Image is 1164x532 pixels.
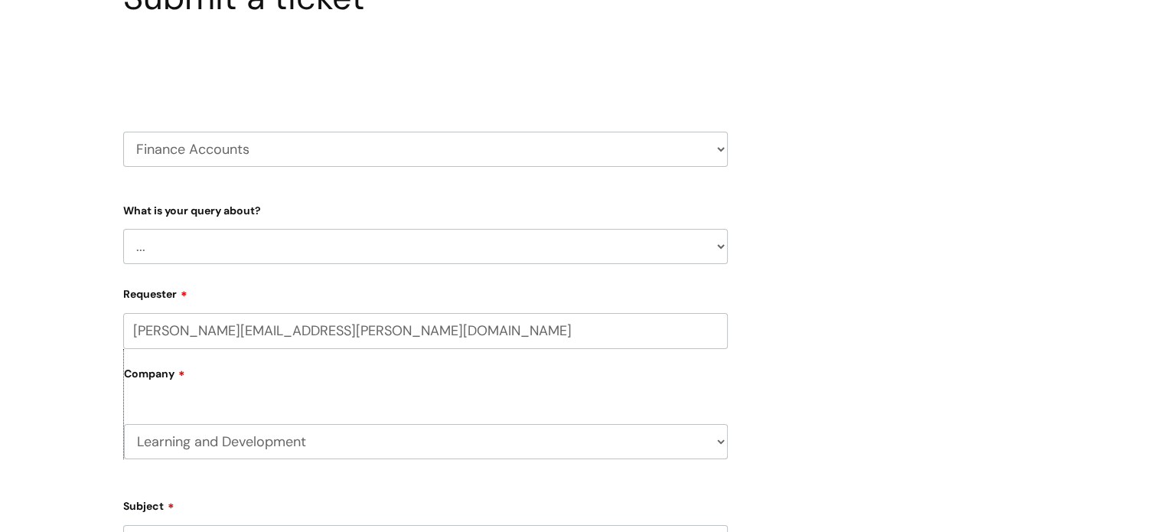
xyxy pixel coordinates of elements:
[124,362,728,397] label: Company
[123,201,728,217] label: What is your query about?
[123,313,728,348] input: Email
[123,54,728,82] h2: Select issue type
[123,494,728,513] label: Subject
[123,282,728,301] label: Requester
